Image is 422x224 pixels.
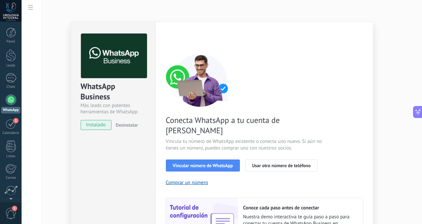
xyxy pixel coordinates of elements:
h2: Conoce cada paso antes de conectar [243,205,356,211]
div: Panel [1,40,21,44]
div: Leads [1,63,21,68]
img: connect number [166,54,236,107]
div: WhatsApp Business [81,81,146,102]
button: Desinstalar [113,120,138,130]
span: Desinstalar [116,122,138,128]
div: Calendario [1,131,21,135]
img: logo_main.png [81,34,147,78]
span: instalado [81,120,111,130]
span: 1 [12,206,17,211]
span: Conecta WhatsApp a tu cuenta de [PERSON_NAME] [166,115,324,136]
div: Chats [1,85,21,89]
div: WhatsApp [1,107,20,113]
span: Vincular número de WhatsApp [173,163,233,168]
span: 1 [13,118,19,123]
button: Comprar un número [166,179,208,186]
span: Usar otro número de teléfono [252,163,311,168]
div: Listas [1,154,21,159]
button: Vincular número de WhatsApp [166,160,240,171]
button: Usar otro número de teléfono [245,160,317,171]
div: Más leads con potentes herramientas de WhatsApp [81,102,146,115]
span: Vincula tu número de WhatsApp existente o conecta uno nuevo. Si aún no tienes un número, puedes c... [166,138,324,152]
div: Correo [1,176,21,180]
